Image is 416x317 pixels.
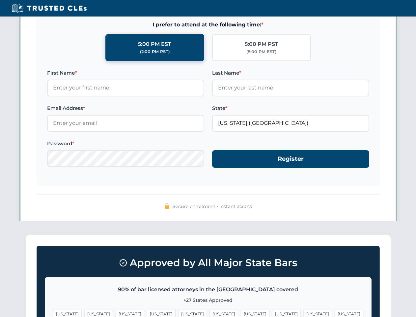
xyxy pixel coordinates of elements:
[164,203,170,209] img: 🔒
[140,49,170,55] div: (2:00 PM PST)
[246,49,276,55] div: (8:00 PM EST)
[47,80,204,96] input: Enter your first name
[45,254,372,272] h3: Approved by All Major State Bars
[212,150,369,168] button: Register
[47,69,204,77] label: First Name
[47,104,204,112] label: Email Address
[47,140,204,148] label: Password
[212,104,369,112] label: State
[53,285,363,294] p: 90% of bar licensed attorneys in the [GEOGRAPHIC_DATA] covered
[53,297,363,304] p: +27 States Approved
[212,115,369,131] input: Florida (FL)
[245,40,278,49] div: 5:00 PM PST
[212,80,369,96] input: Enter your last name
[212,69,369,77] label: Last Name
[47,20,369,29] span: I prefer to attend at the following time:
[138,40,171,49] div: 5:00 PM EST
[47,115,204,131] input: Enter your email
[173,203,252,210] span: Secure enrollment • Instant access
[10,3,89,13] img: Trusted CLEs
